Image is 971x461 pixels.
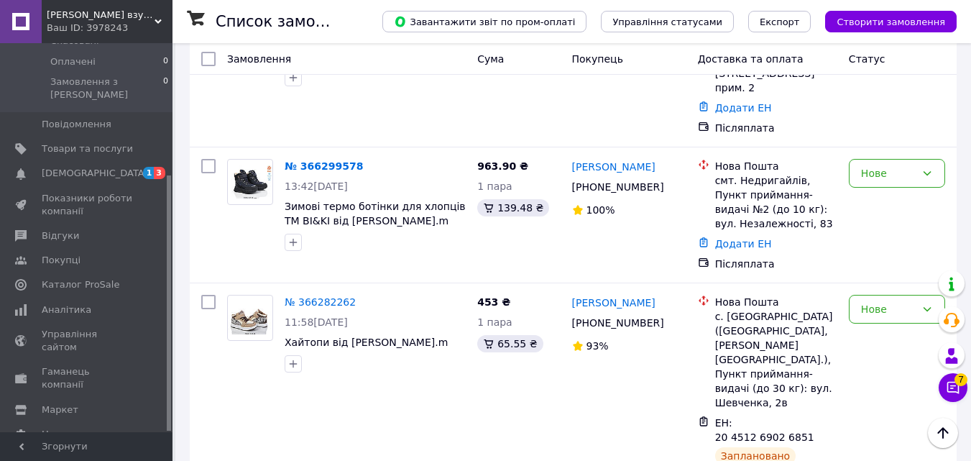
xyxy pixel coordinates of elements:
a: № 366282262 [285,296,356,308]
div: Післяплата [715,121,837,135]
span: Cума [477,53,504,65]
span: Замовлення з [PERSON_NAME] [50,76,163,101]
span: 93% [586,340,609,352]
span: Гаманець компанії [42,365,133,391]
span: 0 [163,76,168,101]
span: Товари та послуги [42,142,133,155]
div: Післяплата [715,257,837,271]
span: ЕН: 20 4512 6902 6851 [715,417,814,443]
span: 1 пара [477,181,512,192]
span: Показники роботи компанії [42,192,133,218]
div: смт. Недригайлів, Пункт приймання-видачі №2 (до 10 кг): вул. Незалежності, 83 [715,173,837,231]
div: Нова Пошта [715,295,837,309]
div: 65.55 ₴ [477,335,543,352]
a: № 366299578 [285,160,363,172]
button: Завантажити звіт по пром-оплаті [382,11,586,32]
span: Доставка та оплата [698,53,804,65]
button: Експорт [748,11,811,32]
span: 7 [954,373,967,386]
span: Управління статусами [612,17,722,27]
a: Фото товару [227,295,273,341]
span: Відгуки [42,229,79,242]
a: [PERSON_NAME] [572,296,655,310]
a: Додати ЕН [715,102,772,114]
span: 1 пара [477,316,512,328]
a: Створити замовлення [811,15,957,27]
div: 139.48 ₴ [477,199,549,216]
span: 0 [163,55,168,68]
div: [PHONE_NUMBER] [569,177,667,197]
span: Каталог ProSale [42,278,119,291]
h1: Список замовлень [216,13,362,30]
span: Експорт [760,17,800,27]
span: 963.90 ₴ [477,160,528,172]
button: Створити замовлення [825,11,957,32]
span: 3 [154,167,165,179]
div: с. [GEOGRAPHIC_DATA] ([GEOGRAPHIC_DATA], [PERSON_NAME][GEOGRAPHIC_DATA].), Пункт приймання-видачі... [715,309,837,410]
button: Управління статусами [601,11,734,32]
div: Нова Пошта [715,159,837,173]
span: Tom дитяче взуття [47,9,155,22]
span: Замовлення [227,53,291,65]
span: Управління сайтом [42,328,133,354]
span: Налаштування [42,428,115,441]
span: 13:42[DATE] [285,181,348,192]
span: Покупець [572,53,623,65]
div: Ваш ID: 3978243 [47,22,172,35]
span: [DEMOGRAPHIC_DATA] [42,167,148,180]
span: 11:58[DATE] [285,316,348,328]
a: Фото товару [227,159,273,205]
a: Додати ЕН [715,238,772,250]
span: Аналітика [42,303,91,316]
span: 1 [143,167,155,179]
span: Повідомлення [42,118,111,131]
img: Фото товару [228,301,272,335]
span: 100% [586,204,615,216]
span: Покупці [42,254,80,267]
button: Наверх [928,418,958,448]
a: Зимові термо ботінки для хлопців TM BI&KI від [PERSON_NAME].m [285,201,466,227]
span: 453 ₴ [477,296,510,308]
span: Завантажити звіт по пром-оплаті [394,15,575,28]
img: Фото товару [228,165,272,199]
span: Статус [849,53,885,65]
span: Маркет [42,403,78,416]
button: Чат з покупцем7 [939,373,967,402]
div: [PHONE_NUMBER] [569,313,667,333]
span: Створити замовлення [837,17,945,27]
div: Нове [861,165,916,181]
span: Оплачені [50,55,96,68]
a: [PERSON_NAME] [572,160,655,174]
a: Хайтопи від [PERSON_NAME].m [285,337,448,348]
div: Нове [861,301,916,317]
